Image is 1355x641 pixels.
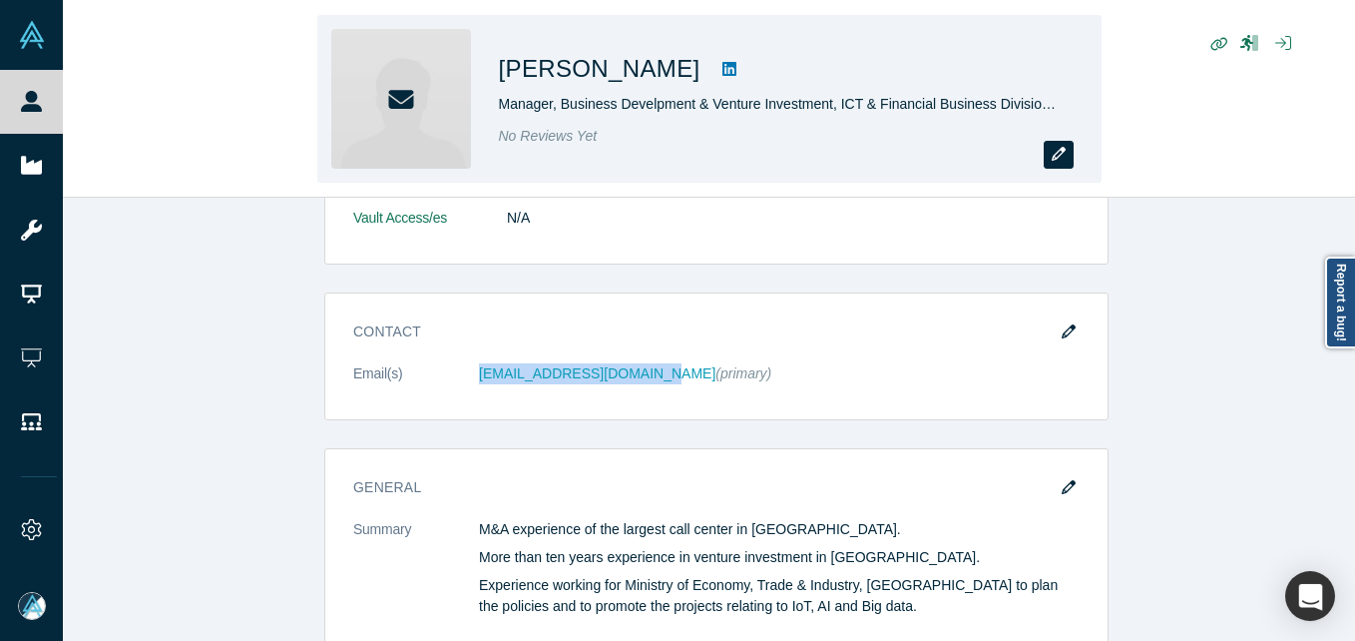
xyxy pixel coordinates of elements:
p: M&A experience of the largest call center in [GEOGRAPHIC_DATA]. [479,519,1080,540]
img: Alchemist Vault Logo [18,21,46,49]
dt: Email(s) [353,363,479,405]
dd: N/A [507,208,1080,229]
span: (primary) [715,365,771,381]
h1: [PERSON_NAME] [499,51,700,87]
p: More than ten years experience in venture investment in [GEOGRAPHIC_DATA]. [479,547,1080,568]
p: Experience working for Ministry of Economy, Trade & Industry, [GEOGRAPHIC_DATA] to plan the polic... [479,575,1080,617]
dt: Vault Access/es [353,208,507,250]
span: Manager, Business Develpment & Venture Investment, ICT & Financial Business Division at [499,96,1234,112]
img: Mia Scott's Account [18,592,46,620]
span: No Reviews Yet [499,128,598,144]
h3: General [353,477,1052,498]
dt: Summary [353,519,479,638]
a: [EMAIL_ADDRESS][DOMAIN_NAME] [479,365,715,381]
h3: Contact [353,321,1052,342]
a: Report a bug! [1325,257,1355,348]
